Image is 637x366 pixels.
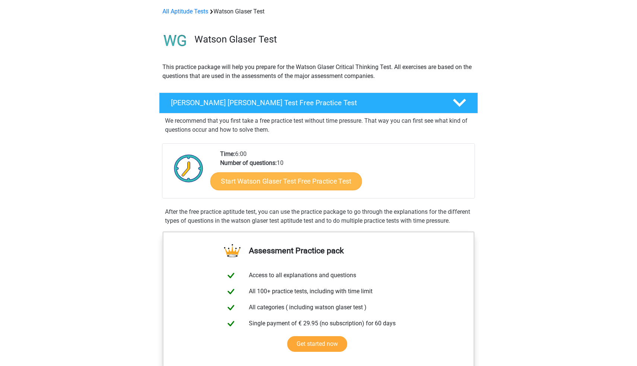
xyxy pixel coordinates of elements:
[170,150,207,187] img: Clock
[156,93,481,113] a: [PERSON_NAME] [PERSON_NAME] Test Free Practice Test
[159,25,191,57] img: watson glaser test
[220,150,235,157] b: Time:
[165,116,472,134] p: We recommend that you first take a free practice test without time pressure. That way you can fir...
[162,207,475,225] div: After the free practice aptitude test, you can use the practice package to go through the explana...
[159,7,478,16] div: Watson Glaser Test
[162,8,208,15] a: All Aptitude Tests
[210,172,362,190] a: Start Watson Glaser Test Free Practice Test
[215,150,474,198] div: 6:00 10
[220,159,277,166] b: Number of questions:
[171,98,441,107] h4: [PERSON_NAME] [PERSON_NAME] Test Free Practice Test
[162,63,475,81] p: This practice package will help you prepare for the Watson Glaser Critical Thinking Test. All exe...
[194,34,472,45] h3: Watson Glaser Test
[287,336,347,352] a: Get started now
